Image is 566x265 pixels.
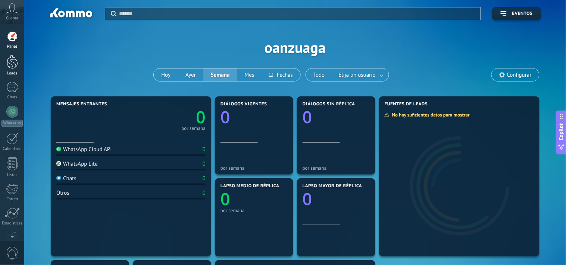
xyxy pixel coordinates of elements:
[303,183,362,189] span: Lapso mayor de réplica
[303,188,312,211] text: 0
[203,175,206,182] div: 0
[1,221,23,226] div: Estadísticas
[56,176,61,181] img: Chats
[303,106,312,129] text: 0
[492,7,541,20] button: Eventos
[332,68,389,81] button: Elija un usuario
[221,183,279,189] span: Lapso medio de réplica
[6,16,18,21] span: Cuenta
[1,197,23,202] div: Correo
[203,160,206,167] div: 0
[203,146,206,153] div: 0
[56,146,112,153] div: WhatsApp Cloud API
[56,189,69,197] div: Otros
[221,188,230,211] text: 0
[56,160,98,167] div: WhatsApp Lite
[384,112,475,118] div: No hay suficientes datos para mostrar
[221,102,267,107] span: Diálogos vigentes
[154,68,178,81] button: Hoy
[303,102,355,107] span: Diálogos sin réplica
[196,106,206,129] text: 0
[56,175,76,182] div: Chats
[1,71,23,76] div: Leads
[203,189,206,197] div: 0
[1,173,23,178] div: Listas
[203,68,237,81] button: Semana
[507,72,532,78] span: Configurar
[56,102,107,107] span: Mensajes entrantes
[385,102,428,107] span: Fuentes de leads
[303,165,370,171] div: por semana
[306,68,332,81] button: Todo
[1,95,23,100] div: Chats
[512,11,533,16] span: Eventos
[221,208,288,213] div: por semana
[558,124,565,141] span: Copilot
[221,165,288,171] div: por semana
[56,161,61,166] img: WhatsApp Lite
[237,68,262,81] button: Mes
[1,44,23,49] div: Panel
[262,68,300,81] button: Fechas
[56,147,61,151] img: WhatsApp Cloud API
[1,147,23,151] div: Calendario
[337,70,377,80] span: Elija un usuario
[181,127,206,130] div: por semana
[221,106,230,129] text: 0
[178,68,203,81] button: Ayer
[131,106,206,129] a: 0
[1,120,23,127] div: WhatsApp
